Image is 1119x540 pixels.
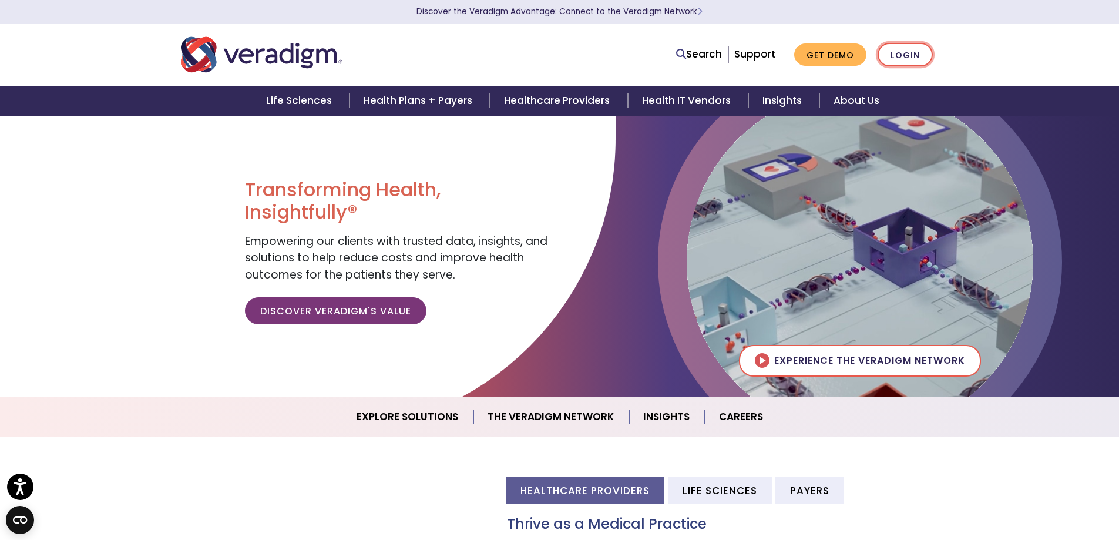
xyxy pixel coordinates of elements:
[245,297,426,324] a: Discover Veradigm's Value
[252,86,350,116] a: Life Sciences
[6,506,34,534] button: Open CMP widget
[416,6,703,17] a: Discover the Veradigm Advantage: Connect to the Veradigm NetworkLearn More
[628,86,748,116] a: Health IT Vendors
[490,86,627,116] a: Healthcare Providers
[697,6,703,17] span: Learn More
[473,402,629,432] a: The Veradigm Network
[819,86,893,116] a: About Us
[893,455,1105,526] iframe: Drift Chat Widget
[878,43,933,67] a: Login
[245,179,550,224] h1: Transforming Health, Insightfully®
[748,86,819,116] a: Insights
[181,35,342,74] img: Veradigm logo
[350,86,490,116] a: Health Plans + Payers
[245,233,547,283] span: Empowering our clients with trusted data, insights, and solutions to help reduce costs and improv...
[668,477,772,504] li: Life Sciences
[342,402,473,432] a: Explore Solutions
[676,46,722,62] a: Search
[705,402,777,432] a: Careers
[506,477,664,504] li: Healthcare Providers
[775,477,844,504] li: Payers
[794,43,866,66] a: Get Demo
[629,402,705,432] a: Insights
[734,47,775,61] a: Support
[507,516,939,533] h3: Thrive as a Medical Practice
